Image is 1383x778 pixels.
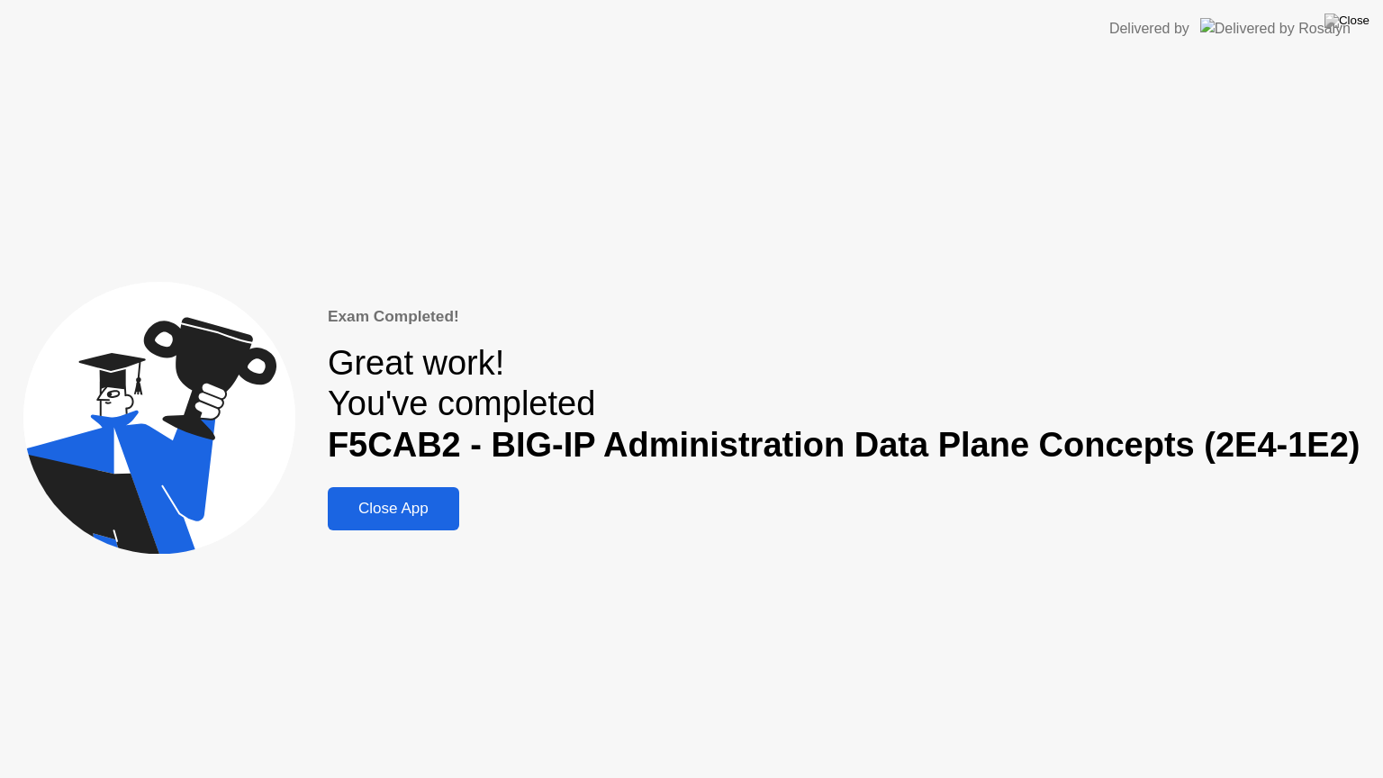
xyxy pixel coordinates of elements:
[1324,14,1369,28] img: Close
[328,343,1360,466] div: Great work! You've completed
[328,426,1360,464] b: F5CAB2 - BIG-IP Administration Data Plane Concepts (2E4-1E2)
[328,305,1360,329] div: Exam Completed!
[328,487,459,530] button: Close App
[333,500,454,518] div: Close App
[1109,18,1189,40] div: Delivered by
[1200,18,1351,39] img: Delivered by Rosalyn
